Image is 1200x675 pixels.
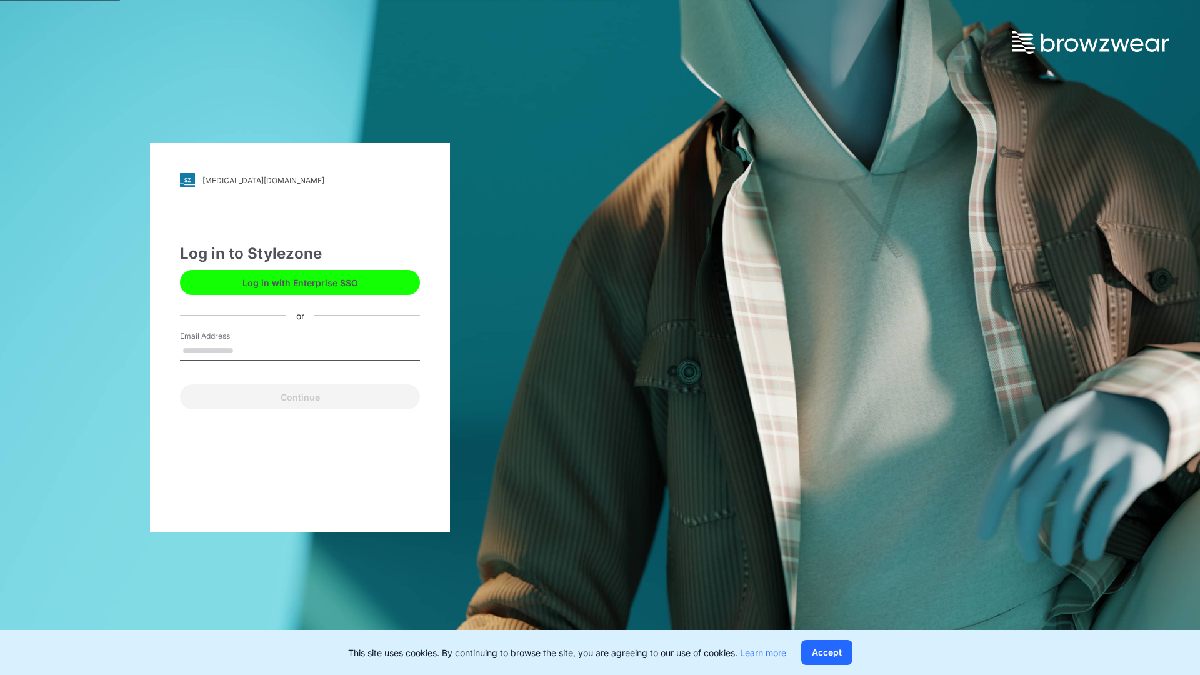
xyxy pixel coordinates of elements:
[801,640,852,665] button: Accept
[180,172,420,187] a: [MEDICAL_DATA][DOMAIN_NAME]
[180,270,420,295] button: Log in with Enterprise SSO
[202,176,324,185] div: [MEDICAL_DATA][DOMAIN_NAME]
[180,172,195,187] img: svg+xml;base64,PHN2ZyB3aWR0aD0iMjgiIGhlaWdodD0iMjgiIHZpZXdCb3g9IjAgMCAyOCAyOCIgZmlsbD0ibm9uZSIgeG...
[180,331,267,342] label: Email Address
[740,647,786,658] a: Learn more
[1012,31,1169,54] img: browzwear-logo.73288ffb.svg
[180,242,420,265] div: Log in to Stylezone
[286,309,314,322] div: or
[348,646,786,659] p: This site uses cookies. By continuing to browse the site, you are agreeing to our use of cookies.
